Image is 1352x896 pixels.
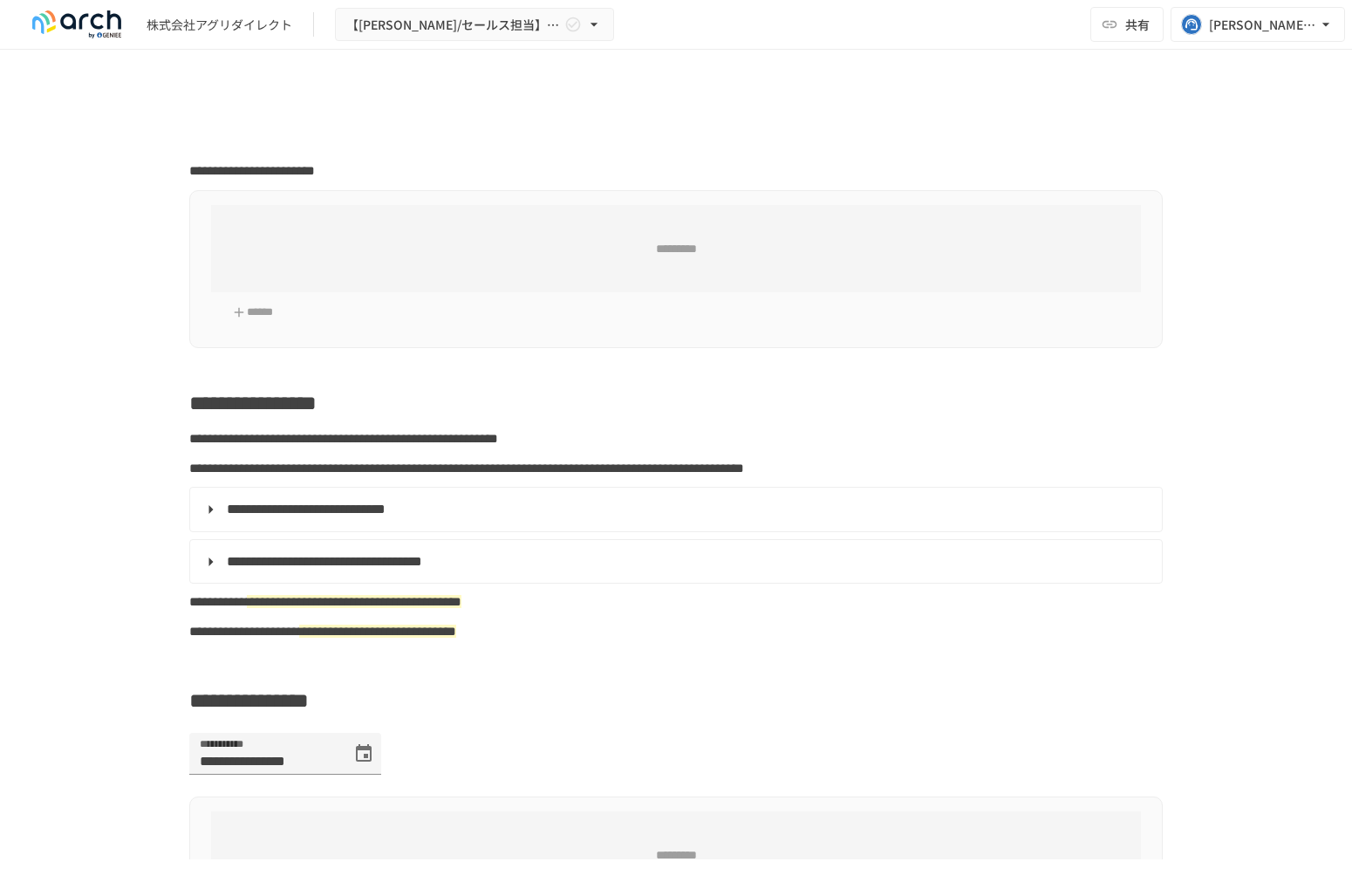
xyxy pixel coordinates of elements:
[147,16,292,34] div: 株式会社アグリダイレクト
[1171,7,1345,42] button: [PERSON_NAME][EMAIL_ADDRESS][DOMAIN_NAME]
[335,8,614,42] button: 【[PERSON_NAME]/セールス担当】株式会社アグリダイレクト様_初期設定サポート
[21,10,133,38] img: logo-default@2x-9cf2c760.svg
[346,14,561,36] span: 【[PERSON_NAME]/セールス担当】株式会社アグリダイレクト様_初期設定サポート
[1090,7,1164,42] button: 共有
[346,736,381,771] button: Choose date, selected date is 2025年10月8日
[1125,15,1150,34] span: 共有
[1209,14,1317,36] div: [PERSON_NAME][EMAIL_ADDRESS][DOMAIN_NAME]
